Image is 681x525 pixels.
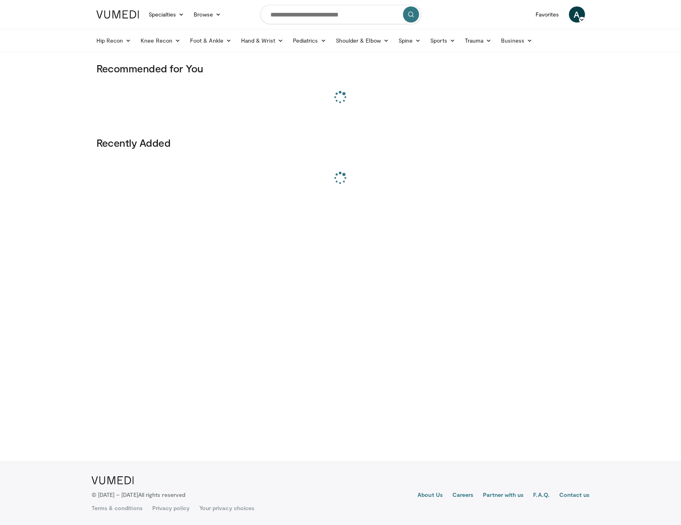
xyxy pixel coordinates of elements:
a: Foot & Ankle [185,33,236,49]
input: Search topics, interventions [260,5,421,24]
a: F.A.Q. [533,491,549,500]
a: Hand & Wrist [236,33,288,49]
a: Careers [452,491,474,500]
h3: Recently Added [96,136,585,149]
a: Shoulder & Elbow [331,33,394,49]
h3: Recommended for You [96,62,585,75]
p: © [DATE] – [DATE] [92,491,186,499]
a: Sports [425,33,460,49]
img: VuMedi Logo [96,10,139,18]
img: VuMedi Logo [92,476,134,484]
a: Your privacy choices [199,504,254,512]
a: A [569,6,585,23]
a: Browse [189,6,226,23]
a: Contact us [559,491,590,500]
a: Pediatrics [288,33,331,49]
a: Spine [394,33,425,49]
a: Hip Recon [92,33,136,49]
a: Business [496,33,537,49]
a: Terms & conditions [92,504,143,512]
a: Partner with us [483,491,524,500]
a: Favorites [531,6,564,23]
a: Knee Recon [136,33,185,49]
a: About Us [417,491,443,500]
a: Specialties [144,6,189,23]
span: All rights reserved [138,491,185,498]
a: Trauma [460,33,497,49]
a: Privacy policy [152,504,190,512]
